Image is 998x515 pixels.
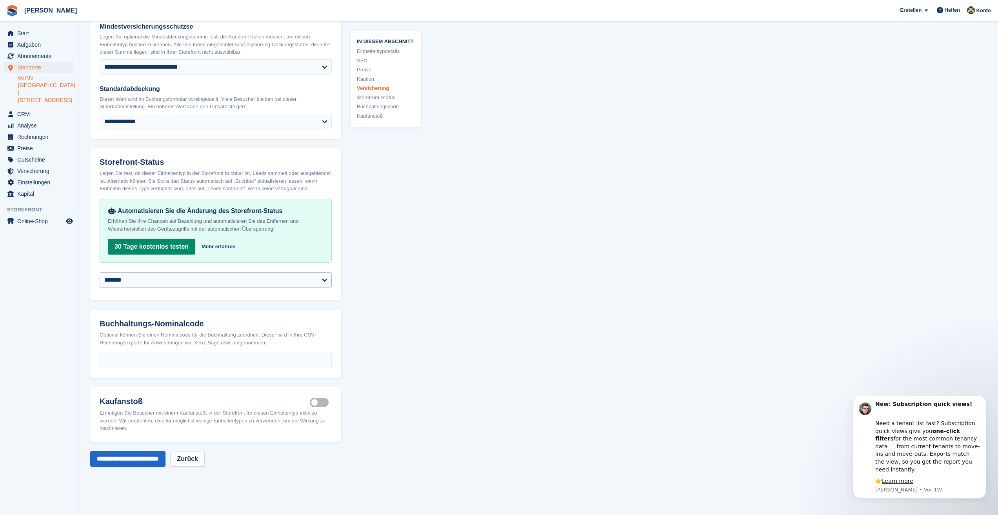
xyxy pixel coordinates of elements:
[4,166,74,177] a: menu
[17,120,64,131] span: Analyse
[357,37,415,44] span: In diesem Abschnitt
[4,216,74,227] a: Speisekarte
[17,28,64,39] span: Start
[4,154,74,165] a: menu
[4,62,74,73] a: menu
[900,6,922,14] span: Erstellen
[4,120,74,131] a: menu
[357,103,415,111] a: Buchhaltungscode
[100,22,332,31] label: Mindestversicherungsschutzse
[170,451,204,467] a: Zurück
[17,62,64,73] span: Standorte
[34,5,131,11] b: New: Subscription quick views!
[100,319,332,328] h2: Buchhaltungs-Nominalcode
[357,84,415,92] a: Versicherung
[976,7,991,15] span: Konto
[100,409,332,432] div: Ermutigen Sie Besucher mit einem Kaufanstoß, in der Storefront für diesen Einheitentyp aktiv zu w...
[357,47,415,55] a: Einheitentypdetails
[357,75,415,83] a: Kaution
[100,397,310,406] h2: Kaufanstoß
[357,66,415,74] a: Preise
[108,239,195,255] a: 30 Tage kostenlos testen
[202,243,236,251] a: Mehr erfahren
[357,112,415,120] a: Kaufanstoß
[100,33,332,56] p: Legen Sie optional die Mindestdeckungssumme fest, die Kunden erfüllen müssen, um diesen Einheiten...
[34,91,139,98] p: Message from Steven, sent Vor 1W
[17,177,64,188] span: Einstellungen
[18,74,74,104] a: 65795 [GEOGRAPHIC_DATA] | [STREET_ADDRESS]
[17,39,64,50] span: Aufgaben
[108,207,324,215] div: Automatisieren Sie die Änderung des Storefront-Status
[41,82,72,88] a: Learn more
[108,217,324,233] p: Erhöhen Sie Ihre Chancen auf Bezahlung und automatisieren Sie das Entfernen und Wiederherstellen ...
[17,131,64,142] span: Rechnungen
[18,7,30,19] img: Profile image for Steven
[100,84,332,94] label: Standardabdeckung
[945,6,960,14] span: Helfen
[21,4,80,17] a: [PERSON_NAME]
[100,331,332,346] div: Optional können Sie einen Nominalcode für die Buchhaltung zuordnen. Dieser wird in Ihre CSV-Rechn...
[17,109,64,120] span: CRM
[17,188,64,199] span: Kapital
[4,28,74,39] a: menu
[6,5,18,16] img: stora-icon-8386f47178a22dfd0bd8f6a31ec36ba5ce8667c1dd55bd0f319d3a0aa187defe.svg
[4,143,74,154] a: menu
[4,188,74,199] a: menu
[17,154,64,165] span: Gutscheine
[357,93,415,101] a: Storefront-Status
[7,206,78,214] span: Storefront
[34,16,139,78] div: Need a tenant list fast? Subscription quick views give you for the most common tenancy data — fro...
[17,51,64,62] span: Abonnements
[4,39,74,50] a: menu
[4,109,74,120] a: menu
[841,396,998,503] iframe: Intercom notifications Nachricht
[4,51,74,62] a: menu
[310,402,332,403] label: Is active
[357,56,415,64] a: SEO
[4,177,74,188] a: menu
[34,5,139,89] div: Message content
[17,216,64,227] span: Online-Shop
[100,95,332,111] p: Dieser Wert wird im Buchungsformular voreingestellt. Viele Besucher bleiben bei dieser Standardei...
[967,6,975,14] img: Maximilian Friedl
[34,82,139,89] div: 👉
[17,143,64,154] span: Preise
[100,158,332,167] h2: Storefront-Status
[65,217,74,226] a: Vorschau-Shop
[17,166,64,177] span: Versicherung
[4,131,74,142] a: menu
[100,169,332,193] div: Legen Sie fest, ob dieser Einheitentyp in der Storefront buchbar ist, Leads sammelt oder ausgeble...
